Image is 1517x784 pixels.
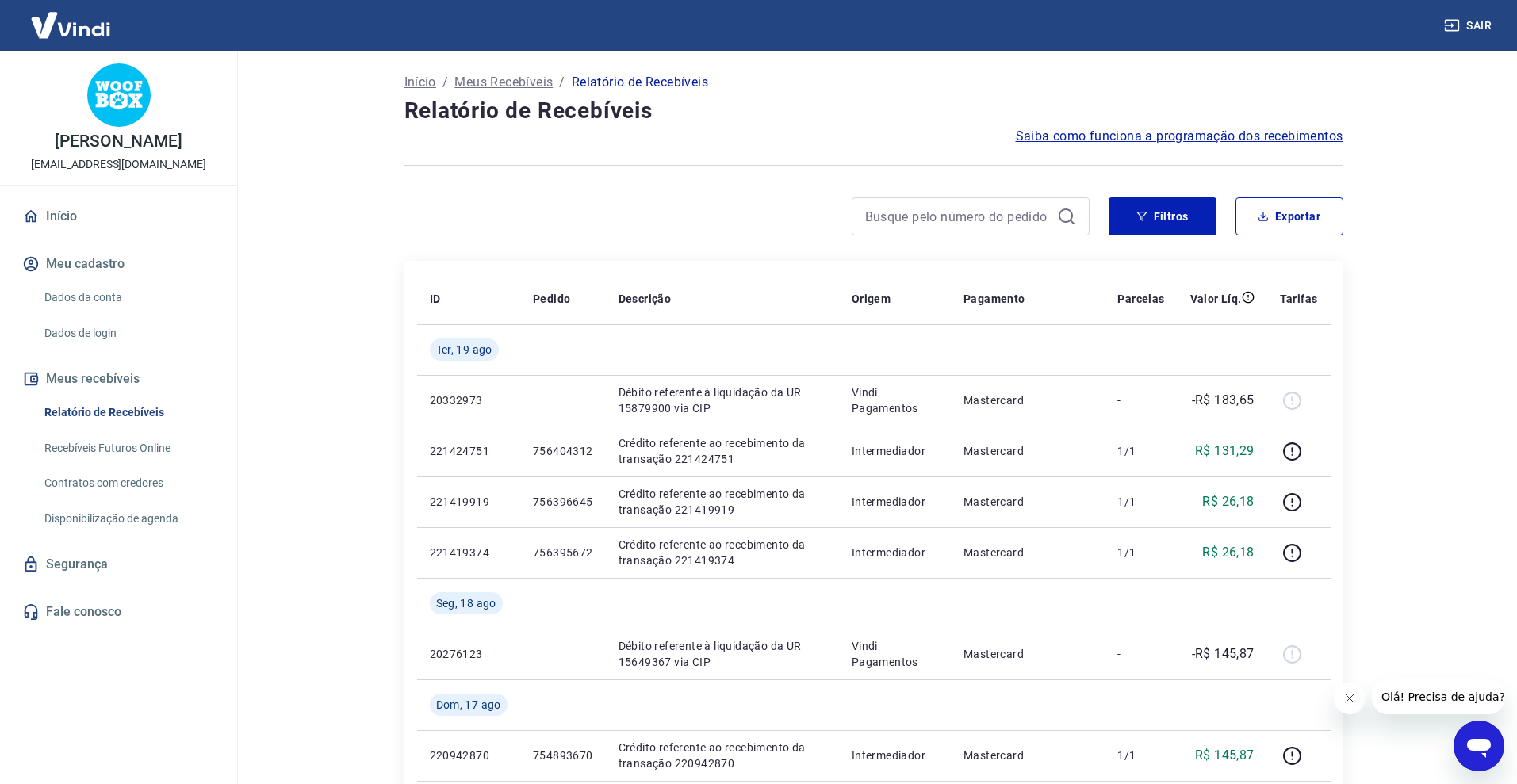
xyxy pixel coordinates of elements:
p: Débito referente à liquidação da UR 15879900 via CIP [619,384,826,416]
span: Olá! Precisa de ajuda? [10,11,133,24]
p: Vindi Pagamentos [852,384,938,416]
span: Dom, 17 ago [436,697,501,713]
p: Intermediador [852,545,938,560]
iframe: Botão para abrir a janela de mensagens [1454,721,1504,771]
p: 1/1 [1117,494,1164,510]
a: Início [404,73,436,92]
p: Pedido [533,291,570,307]
p: 756395672 [533,545,593,560]
p: Origem [852,291,891,307]
p: [EMAIL_ADDRESS][DOMAIN_NAME] [31,156,206,173]
p: -R$ 183,65 [1192,391,1255,410]
a: Contratos com credores [38,467,218,499]
p: Crédito referente ao recebimento da transação 220942870 [619,740,826,771]
p: / [559,73,565,92]
p: Intermediador [852,443,938,459]
p: Mastercard [963,443,1092,459]
button: Sair [1441,11,1498,40]
a: Fale conosco [19,595,218,629]
span: Ter, 19 ago [436,342,492,358]
p: 220942870 [430,748,508,763]
a: Início [19,199,218,234]
p: 221419374 [430,545,508,560]
p: Tarifas [1280,291,1318,307]
p: Mastercard [963,392,1092,408]
p: 1/1 [1117,545,1164,560]
a: Relatório de Recebíveis [38,396,218,429]
p: 20276123 [430,646,508,662]
p: ID [430,291,441,307]
p: Parcelas [1117,291,1164,307]
a: Dados de login [38,317,218,350]
p: Intermediador [852,494,938,510]
p: R$ 145,87 [1195,746,1255,765]
button: Exportar [1235,197,1343,235]
span: Seg, 18 ago [436,595,496,611]
p: R$ 26,18 [1202,492,1254,511]
p: Valor Líq. [1190,291,1242,307]
p: Mastercard [963,646,1092,662]
p: Mastercard [963,748,1092,763]
button: Meu cadastro [19,247,218,281]
p: 20332973 [430,392,508,408]
p: Descrição [619,291,672,307]
button: Meus recebíveis [19,361,218,396]
p: Mastercard [963,494,1092,510]
img: 1d853f19-f423-47f9-8365-e742bc342c87.jpeg [87,63,151,127]
a: Meus Recebíveis [454,73,553,92]
a: Dados da conta [38,281,218,314]
p: -R$ 145,87 [1192,644,1255,664]
button: Filtros [1109,197,1216,235]
p: Mastercard [963,545,1092,560]
p: Débito referente à liquidação da UR 15649367 via CIP [619,638,826,670]
p: 221424751 [430,443,508,459]
img: Vindi [19,1,122,49]
p: 221419919 [430,494,508,510]
p: Pagamento [963,291,1025,307]
a: Segurança [19,547,218,582]
iframe: Fechar mensagem [1334,683,1366,714]
p: 756396645 [533,494,593,510]
p: Crédito referente ao recebimento da transação 221424751 [619,435,826,467]
p: Crédito referente ao recebimento da transação 221419374 [619,537,826,568]
p: Crédito referente ao recebimento da transação 221419919 [619,486,826,518]
p: / [442,73,448,92]
p: Vindi Pagamentos [852,638,938,670]
p: 1/1 [1117,748,1164,763]
p: [PERSON_NAME] [55,133,182,150]
iframe: Mensagem da empresa [1372,679,1504,714]
h4: Relatório de Recebíveis [404,95,1343,127]
p: - [1117,392,1164,408]
p: 1/1 [1117,443,1164,459]
p: - [1117,646,1164,662]
a: Recebíveis Futuros Online [38,432,218,465]
p: 756404312 [533,443,593,459]
p: 754893670 [533,748,593,763]
p: R$ 26,18 [1202,543,1254,562]
p: Intermediador [852,748,938,763]
input: Busque pelo número do pedido [865,205,1051,228]
a: Saiba como funciona a programação dos recebimentos [1016,127,1343,146]
p: Relatório de Recebíveis [572,73,708,92]
p: R$ 131,29 [1195,442,1255,461]
a: Disponibilização de agenda [38,503,218,535]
